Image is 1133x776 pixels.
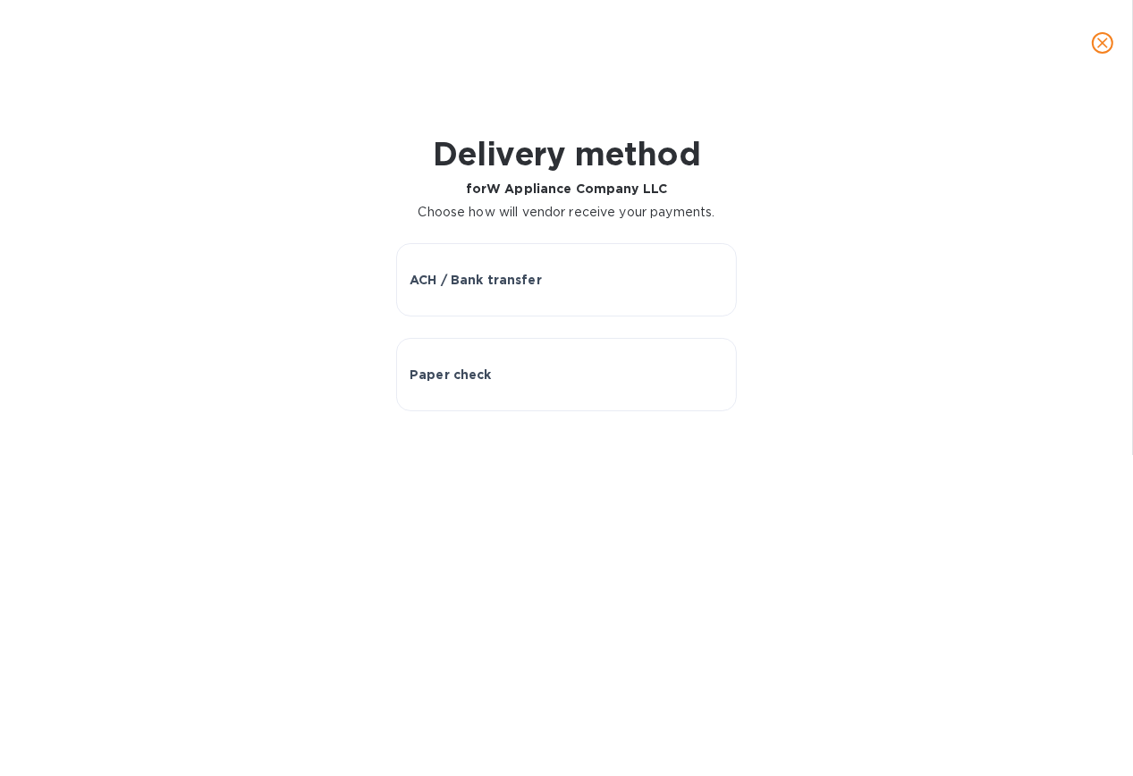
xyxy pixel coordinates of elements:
button: close [1081,21,1124,64]
p: Paper check [410,366,492,384]
p: Choose how will vendor receive your payments. [419,203,715,222]
b: for W Appliance Company LLC [466,181,667,196]
button: ACH / Bank transfer [396,243,737,316]
button: Paper check [396,338,737,411]
p: ACH / Bank transfer [410,271,542,289]
h1: Delivery method [419,135,715,173]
